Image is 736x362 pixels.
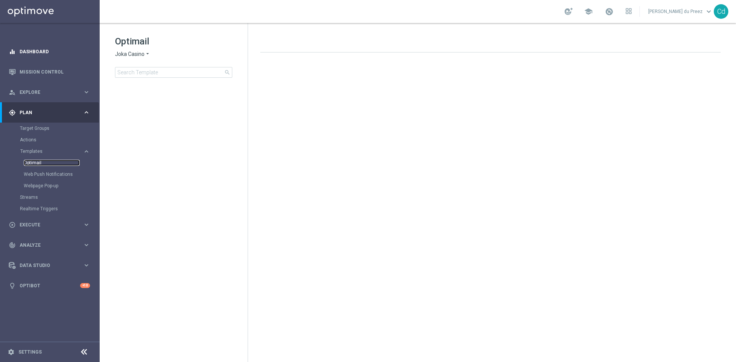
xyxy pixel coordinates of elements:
i: keyboard_arrow_right [83,262,90,269]
button: track_changes Analyze keyboard_arrow_right [8,242,90,248]
span: Plan [20,110,83,115]
a: Realtime Triggers [20,206,80,212]
a: Dashboard [20,41,90,62]
h1: Optimail [115,35,232,48]
div: Analyze [9,242,83,249]
a: Webpage Pop-up [24,183,80,189]
div: Templates [20,146,99,192]
button: play_circle_outline Execute keyboard_arrow_right [8,222,90,228]
div: Actions [20,134,99,146]
a: Target Groups [20,125,80,131]
i: play_circle_outline [9,221,16,228]
a: Optimail [24,160,80,166]
div: Webpage Pop-up [24,180,99,192]
i: keyboard_arrow_right [83,221,90,228]
span: keyboard_arrow_down [705,7,713,16]
i: equalizer [9,48,16,55]
div: +10 [80,283,90,288]
i: arrow_drop_down [145,51,151,58]
div: Explore [9,89,83,96]
span: Joka Casino [115,51,145,58]
i: gps_fixed [9,109,16,116]
span: Analyze [20,243,83,247]
span: search [224,69,230,75]
i: keyboard_arrow_right [83,109,90,116]
div: Optibot [9,275,90,296]
i: person_search [9,89,16,96]
div: Dashboard [9,41,90,62]
div: Realtime Triggers [20,203,99,215]
i: lightbulb [9,282,16,289]
button: Joka Casino arrow_drop_down [115,51,151,58]
i: keyboard_arrow_right [83,148,90,155]
button: Data Studio keyboard_arrow_right [8,262,90,269]
div: Execute [9,221,83,228]
div: Web Push Notifications [24,169,99,180]
i: keyboard_arrow_right [83,88,90,96]
span: Templates [20,149,75,154]
a: [PERSON_NAME] du Preezkeyboard_arrow_down [647,6,714,17]
i: settings [8,349,15,355]
span: Execute [20,223,83,227]
div: Target Groups [20,123,99,134]
button: person_search Explore keyboard_arrow_right [8,89,90,95]
span: school [584,7,593,16]
div: Optimail [24,157,99,169]
span: Data Studio [20,263,83,268]
div: Data Studio [9,262,83,269]
button: equalizer Dashboard [8,49,90,55]
a: Web Push Notifications [24,171,80,177]
div: Plan [9,109,83,116]
div: Cd [714,4,728,19]
button: lightbulb Optibot +10 [8,283,90,289]
div: Templates [20,149,83,154]
a: Actions [20,137,80,143]
a: Optibot [20,275,80,296]
div: Mission Control [9,62,90,82]
a: Mission Control [20,62,90,82]
div: Streams [20,192,99,203]
input: Search Template [115,67,232,78]
a: Settings [18,350,42,354]
button: Templates keyboard_arrow_right [20,148,90,154]
button: Mission Control [8,69,90,75]
i: keyboard_arrow_right [83,241,90,249]
button: gps_fixed Plan keyboard_arrow_right [8,110,90,116]
a: Streams [20,194,80,200]
span: Explore [20,90,83,95]
i: track_changes [9,242,16,249]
